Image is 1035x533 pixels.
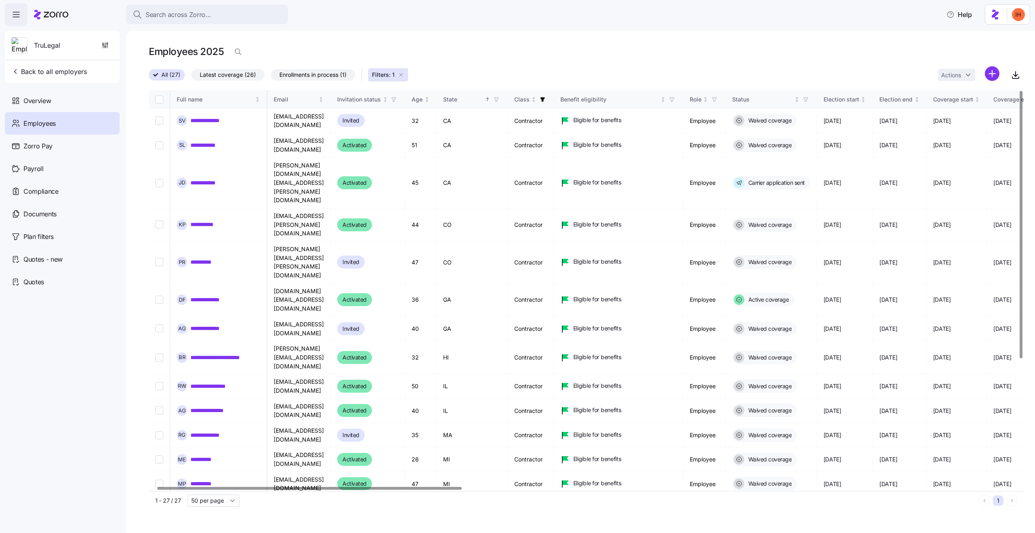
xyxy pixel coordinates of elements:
[508,283,554,317] td: Contractor
[824,141,841,149] span: [DATE]
[179,355,186,360] span: B R
[342,479,367,489] span: Activated
[255,97,260,102] div: Not sorted
[267,283,331,317] td: [DOMAIN_NAME][EMAIL_ADDRESS][DOMAIN_NAME]
[267,399,331,423] td: [EMAIL_ADDRESS][DOMAIN_NAME]
[155,221,163,229] input: Select record 4
[155,141,163,149] input: Select record 2
[12,38,27,54] img: Employer logo
[794,97,800,102] div: Not sorted
[342,178,367,188] span: Activated
[267,447,331,472] td: [EMAIL_ADDRESS][DOMAIN_NAME]
[824,455,841,463] span: [DATE]
[933,141,951,149] span: [DATE]
[683,374,726,398] td: Employee
[746,382,792,390] span: Waived coverage
[979,495,990,506] button: Previous page
[933,258,951,266] span: [DATE]
[824,353,841,362] span: [DATE]
[746,221,792,229] span: Waived coverage
[879,407,897,415] span: [DATE]
[560,95,659,104] div: Benefit eligibility
[879,258,897,266] span: [DATE]
[746,455,792,463] span: Waived coverage
[879,221,897,229] span: [DATE]
[993,179,1011,187] span: [DATE]
[946,10,972,19] span: Help
[274,95,317,104] div: Email
[437,341,508,374] td: HI
[178,481,186,486] span: M P
[405,341,437,374] td: 32
[155,497,181,505] span: 1 - 27 / 27
[372,71,395,79] span: Filters: 1
[824,431,841,439] span: [DATE]
[683,158,726,208] td: Employee
[23,141,53,151] span: Zorro Pay
[531,97,537,102] div: Not sorted
[508,374,554,398] td: Contractor
[746,431,792,439] span: Waived coverage
[23,96,51,106] span: Overview
[342,257,359,267] span: Invited
[879,325,897,333] span: [DATE]
[683,283,726,317] td: Employee
[993,495,1003,506] button: 1
[267,208,331,241] td: [EMAIL_ADDRESS][PERSON_NAME][DOMAIN_NAME]
[683,472,726,496] td: Employee
[508,133,554,157] td: Contractor
[23,209,57,219] span: Documents
[267,341,331,374] td: [PERSON_NAME][EMAIL_ADDRESS][DOMAIN_NAME]
[405,317,437,341] td: 40
[342,430,359,440] span: Invited
[437,109,508,133] td: CA
[993,296,1011,304] span: [DATE]
[331,90,405,109] th: Invitation statusNot sorted
[824,296,841,304] span: [DATE]
[267,317,331,341] td: [EMAIL_ADDRESS][DOMAIN_NAME]
[267,109,331,133] td: [EMAIL_ADDRESS][DOMAIN_NAME]
[824,407,841,415] span: [DATE]
[177,95,253,104] div: Full name
[993,480,1011,488] span: [DATE]
[437,90,508,109] th: StateSorted ascending
[23,118,56,129] span: Employees
[879,480,897,488] span: [DATE]
[746,353,792,362] span: Waived coverage
[508,423,554,447] td: Contractor
[879,431,897,439] span: [DATE]
[993,382,1011,390] span: [DATE]
[485,97,490,102] div: Sorted ascending
[155,95,163,104] input: Select all records
[824,179,841,187] span: [DATE]
[5,135,120,157] a: Zorro Pay
[11,67,87,76] span: Back to all employers
[573,353,621,361] span: Eligible for benefits
[405,133,437,157] td: 51
[993,353,1011,362] span: [DATE]
[155,296,163,304] input: Select record 6
[161,70,180,80] span: All (27)
[155,382,163,390] input: Select record 9
[200,70,256,80] span: Latest coverage (26)
[933,117,951,125] span: [DATE]
[974,97,980,102] div: Not sorted
[573,178,621,186] span: Eligible for benefits
[178,383,186,389] span: R W
[412,95,422,104] div: Age
[342,381,367,391] span: Activated
[437,133,508,157] td: CA
[824,382,841,390] span: [DATE]
[573,324,621,332] span: Eligible for benefits
[573,382,621,390] span: Eligible for benefits
[824,95,859,104] div: Election start
[573,431,621,439] span: Eligible for benefits
[267,423,331,447] td: [EMAIL_ADDRESS][DOMAIN_NAME]
[879,179,897,187] span: [DATE]
[178,457,186,462] span: M E
[746,480,792,488] span: Waived coverage
[879,353,897,362] span: [DATE]
[5,248,120,271] a: Quotes - new
[993,325,1011,333] span: [DATE]
[8,63,90,80] button: Back to all employers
